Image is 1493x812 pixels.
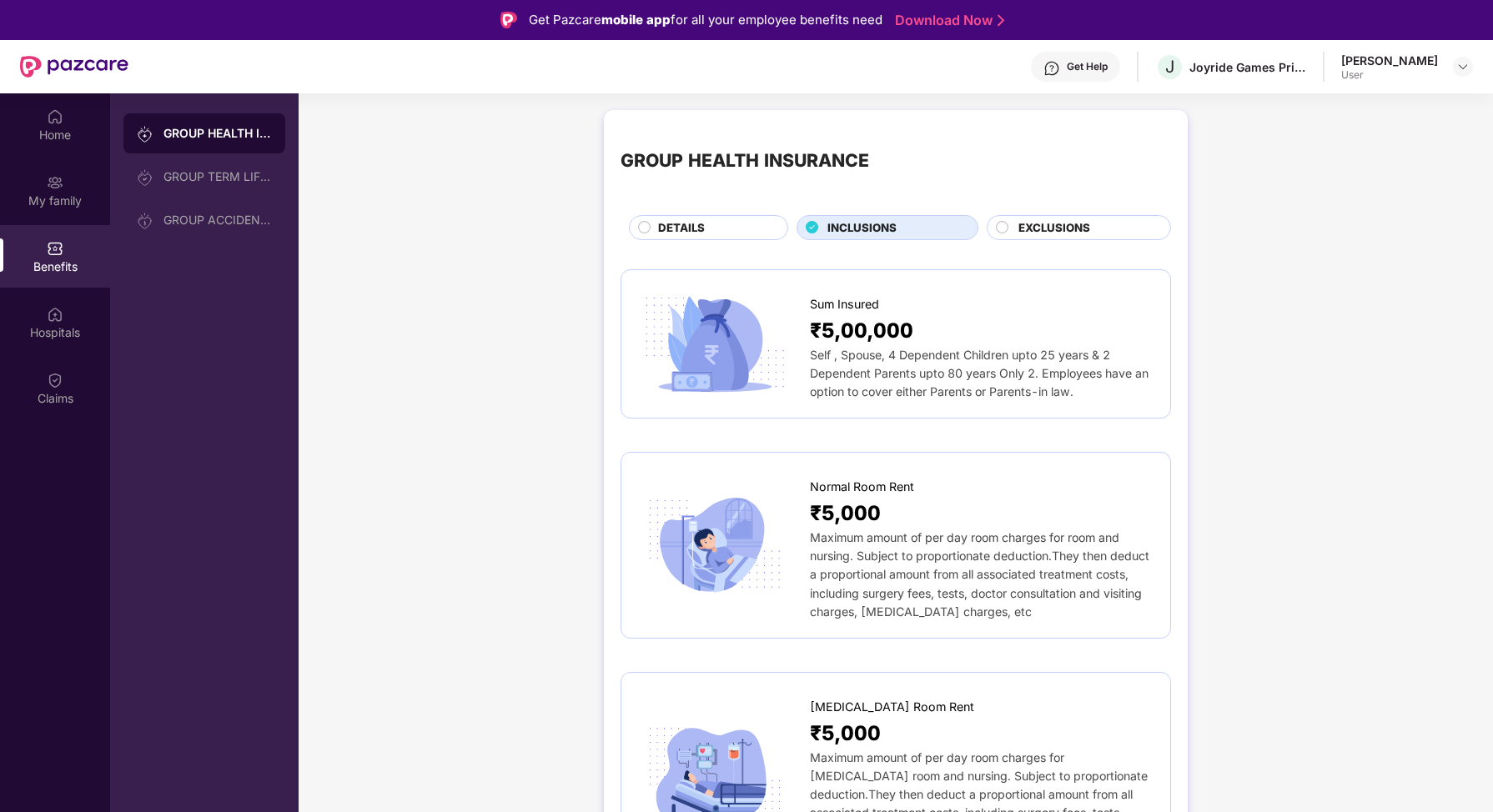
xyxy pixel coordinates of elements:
div: Get Pazcare for all your employee benefits need [529,10,882,30]
div: GROUP HEALTH INSURANCE [621,147,869,174]
span: ₹5,00,000 [810,314,913,346]
div: User [1341,68,1438,82]
img: icon [638,291,792,398]
img: svg+xml;base64,PHN2ZyBpZD0iSG9zcGl0YWxzIiB4bWxucz0iaHR0cDovL3d3dy53My5vcmcvMjAwMC9zdmciIHdpZHRoPS... [47,306,63,323]
span: DETAILS [658,219,705,237]
span: Sum Insured [810,295,879,313]
img: Stroke [998,12,1004,29]
img: svg+xml;base64,PHN2ZyBpZD0iQmVuZWZpdHMiIHhtbG5zPSJodHRwOi8vd3d3LnczLm9yZy8yMDAwL3N2ZyIgd2lkdGg9Ij... [47,240,63,257]
img: svg+xml;base64,PHN2ZyBpZD0iSGVscC0zMngzMiIgeG1sbnM9Imh0dHA6Ly93d3cudzMub3JnLzIwMDAvc3ZnIiB3aWR0aD... [1043,60,1060,77]
span: Maximum amount of per day room charges for room and nursing. Subject to proportionate deduction.T... [810,530,1149,619]
img: svg+xml;base64,PHN2ZyB3aWR0aD0iMjAiIGhlaWdodD0iMjAiIHZpZXdCb3g9IjAgMCAyMCAyMCIgZmlsbD0ibm9uZSIgeG... [47,174,63,191]
div: [PERSON_NAME] [1341,53,1438,68]
img: svg+xml;base64,PHN2ZyBpZD0iSG9tZSIgeG1sbnM9Imh0dHA6Ly93d3cudzMub3JnLzIwMDAvc3ZnIiB3aWR0aD0iMjAiIG... [47,108,63,125]
span: J [1165,57,1174,77]
span: [MEDICAL_DATA] Room Rent [810,698,974,716]
img: svg+xml;base64,PHN2ZyBpZD0iRHJvcGRvd24tMzJ4MzIiIHhtbG5zPSJodHRwOi8vd3d3LnczLm9yZy8yMDAwL3N2ZyIgd2... [1456,60,1470,73]
span: INCLUSIONS [827,219,897,237]
div: Get Help [1067,60,1108,73]
img: New Pazcare Logo [20,56,128,78]
img: icon [638,492,792,599]
img: svg+xml;base64,PHN2ZyB3aWR0aD0iMjAiIGhlaWdodD0iMjAiIHZpZXdCb3g9IjAgMCAyMCAyMCIgZmlsbD0ibm9uZSIgeG... [137,213,153,229]
div: GROUP HEALTH INSURANCE [163,125,272,142]
div: GROUP ACCIDENTAL INSURANCE [163,213,272,227]
img: svg+xml;base64,PHN2ZyBpZD0iQ2xhaW0iIHhtbG5zPSJodHRwOi8vd3d3LnczLm9yZy8yMDAwL3N2ZyIgd2lkdGg9IjIwIi... [47,372,63,388]
strong: mobile app [601,12,671,28]
span: EXCLUSIONS [1018,219,1090,237]
div: Joyride Games Private Limited [1189,59,1306,75]
img: svg+xml;base64,PHN2ZyB3aWR0aD0iMjAiIGhlaWdodD0iMjAiIHZpZXdCb3g9IjAgMCAyMCAyMCIgZmlsbD0ibm9uZSIgeG... [137,169,153,186]
img: Logo [500,12,517,28]
span: ₹5,000 [810,717,881,749]
span: Normal Room Rent [810,478,914,496]
span: ₹5,000 [810,497,881,529]
div: GROUP TERM LIFE INSURANCE [163,170,272,183]
a: Download Now [895,12,999,29]
span: Self , Spouse, 4 Dependent Children upto 25 years & 2 Dependent Parents upto 80 years Only 2. Emp... [810,348,1149,398]
img: svg+xml;base64,PHN2ZyB3aWR0aD0iMjAiIGhlaWdodD0iMjAiIHZpZXdCb3g9IjAgMCAyMCAyMCIgZmlsbD0ibm9uZSIgeG... [137,126,153,143]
